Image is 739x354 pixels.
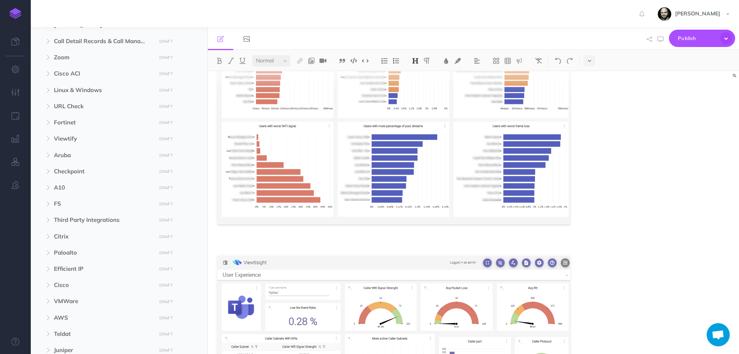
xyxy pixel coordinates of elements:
[159,185,173,190] small: DRAFT
[54,248,152,257] span: Paloalto
[156,281,176,290] button: DRAFT
[308,58,315,64] img: Add image button
[156,297,176,306] button: DRAFT
[319,58,326,64] img: Add video button
[443,58,450,64] img: Text color button
[54,232,152,241] span: Citrix
[54,183,152,192] span: A10
[159,153,173,158] small: DRAFT
[156,248,176,257] button: DRAFT
[159,315,173,320] small: DRAFT
[156,69,176,78] button: DRAFT
[159,88,173,93] small: DRAFT
[555,58,562,64] img: Undo
[156,37,176,46] button: DRAFT
[156,330,176,339] button: DRAFT
[566,58,573,64] img: Redo
[159,250,173,255] small: DRAFT
[156,151,176,160] button: DRAFT
[54,102,152,111] span: URL Check
[54,297,152,306] span: VMWare
[339,58,346,64] img: Blockquote button
[350,58,357,64] img: Code block button
[159,201,173,206] small: DRAFT
[423,58,430,64] img: Paragraph button
[159,23,173,28] small: DRAFT
[156,134,176,143] button: DRAFT
[159,120,173,125] small: DRAFT
[671,10,724,17] span: [PERSON_NAME]
[227,58,234,64] img: Italic button
[54,69,152,78] span: Cisco ACI
[156,53,176,62] button: DRAFT
[678,32,716,44] span: Publish
[156,86,176,95] button: DRAFT
[159,299,173,304] small: DRAFT
[156,183,176,192] button: DRAFT
[54,264,152,273] span: Efficient IP
[159,39,173,44] small: DRAFT
[159,332,173,337] small: DRAFT
[54,280,152,290] span: Cisco
[54,167,152,176] span: Checkpoint
[156,102,176,111] button: DRAFT
[54,313,152,322] span: AWS
[504,58,511,64] img: Create table button
[159,234,173,239] small: DRAFT
[473,58,480,64] img: Alignment dropdown menu button
[54,53,152,62] span: Zoom
[159,267,173,272] small: DRAFT
[156,200,176,208] button: DRAFT
[54,199,152,208] span: F5
[239,58,246,64] img: Underline button
[159,55,173,60] small: DRAFT
[159,218,173,223] small: DRAFT
[54,86,152,95] span: Linux & Windows
[156,167,176,176] button: DRAFT
[454,58,461,64] img: Text background color button
[54,151,152,160] span: Aruba
[10,8,21,19] img: logo-mark.svg
[54,134,152,143] span: Viewtify
[216,58,223,64] img: Bold button
[707,323,730,346] div: Chat abierto
[156,265,176,273] button: DRAFT
[159,348,173,353] small: DRAFT
[217,4,570,225] img: lIi7hPEG3jIU3WfaQE4k.png
[54,37,152,46] span: Call Detail Records & Call Management Records
[159,104,173,109] small: DRAFT
[535,58,542,64] img: Clear styles button
[156,314,176,322] button: DRAFT
[296,58,303,64] img: Link button
[516,58,523,64] img: Callout dropdown menu button
[54,118,152,127] span: Fortinet
[159,283,173,288] small: DRAFT
[669,30,735,47] button: Publish
[658,7,671,21] img: fYsxTL7xyiRwVNfLOwtv2ERfMyxBnxhkboQPdXU4.jpeg
[393,58,400,64] img: Unordered list button
[54,329,152,339] span: Teldat
[362,58,369,64] img: Inline code button
[412,58,419,64] img: Headings dropdown button
[159,71,173,76] small: DRAFT
[381,58,388,64] img: Ordered list button
[156,232,176,241] button: DRAFT
[156,118,176,127] button: DRAFT
[159,136,173,141] small: DRAFT
[159,169,173,174] small: DRAFT
[54,215,152,225] span: Third Party Integrations
[156,216,176,225] button: DRAFT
